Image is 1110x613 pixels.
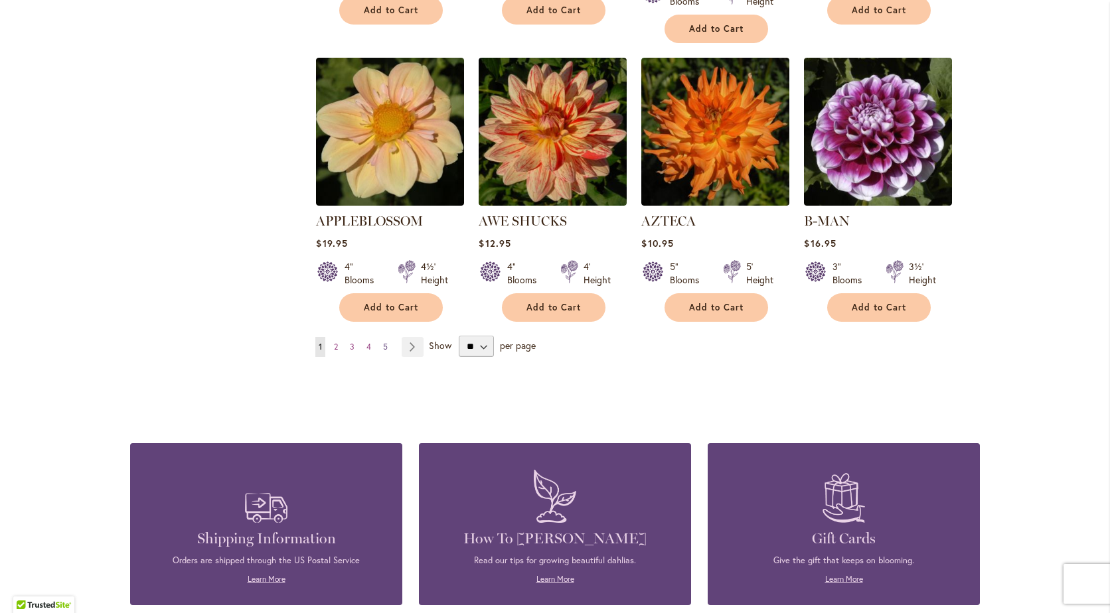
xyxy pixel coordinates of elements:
a: Learn More [248,574,285,584]
h4: How To [PERSON_NAME] [439,529,671,548]
a: 5 [380,337,391,357]
div: 4½' Height [421,260,448,287]
h4: Gift Cards [728,529,960,548]
div: 4' Height [584,260,611,287]
span: Add to Cart [364,302,418,313]
span: 4 [366,342,371,352]
span: 5 [383,342,388,352]
span: Add to Cart [852,302,906,313]
img: AWE SHUCKS [479,58,627,206]
span: Add to Cart [689,23,744,34]
a: APPLEBLOSSOM [316,196,464,208]
iframe: Launch Accessibility Center [10,566,47,603]
p: Orders are shipped through the US Postal Service [150,555,382,567]
span: Add to Cart [364,5,418,16]
a: AWE SHUCKS [479,196,627,208]
div: 3½' Height [909,260,936,287]
span: $12.95 [479,237,511,249]
div: 5" Blooms [670,260,707,287]
span: $10.95 [641,237,673,249]
span: $19.95 [316,237,347,249]
a: B-MAN [804,213,850,229]
a: AZTECA [641,196,789,208]
div: 3" Blooms [832,260,870,287]
img: B-MAN [804,58,952,206]
span: Show [429,339,451,352]
button: Add to Cart [665,15,768,43]
div: 4" Blooms [345,260,382,287]
p: Read our tips for growing beautiful dahlias. [439,555,671,567]
p: Give the gift that keeps on blooming. [728,555,960,567]
a: AZTECA [641,213,696,229]
a: 4 [363,337,374,357]
a: 3 [347,337,358,357]
a: APPLEBLOSSOM [316,213,423,229]
a: Learn More [825,574,863,584]
span: per page [500,339,536,352]
span: $16.95 [804,237,836,249]
img: APPLEBLOSSOM [316,58,464,206]
span: Add to Cart [526,5,581,16]
span: Add to Cart [852,5,906,16]
a: AWE SHUCKS [479,213,567,229]
button: Add to Cart [665,293,768,322]
button: Add to Cart [339,293,443,322]
div: 5' Height [746,260,773,287]
img: AZTECA [641,58,789,206]
span: 1 [319,342,322,352]
span: 3 [350,342,355,352]
span: Add to Cart [689,302,744,313]
a: Learn More [536,574,574,584]
div: 4" Blooms [507,260,544,287]
h4: Shipping Information [150,529,382,548]
a: 2 [331,337,341,357]
span: Add to Cart [526,302,581,313]
button: Add to Cart [827,293,931,322]
span: 2 [334,342,338,352]
a: B-MAN [804,196,952,208]
button: Add to Cart [502,293,605,322]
